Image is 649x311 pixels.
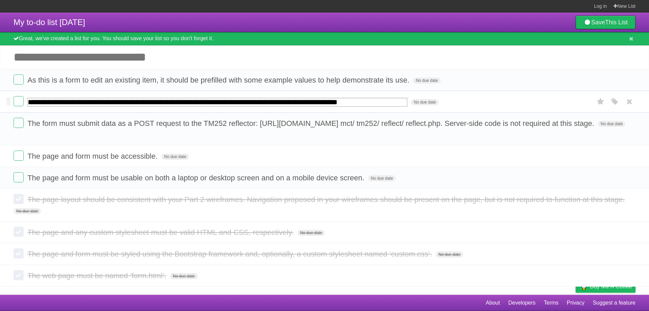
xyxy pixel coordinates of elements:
span: No due date [598,121,625,127]
span: Buy me a coffee [590,281,632,292]
label: Done [14,151,24,161]
span: My to-do list [DATE] [14,18,85,27]
label: Done [14,248,24,259]
span: The page and form must be usable on both a laptop or desktop screen and on a mobile device screen. [27,174,366,182]
span: No due date [411,99,438,105]
a: SaveThis List [576,16,635,29]
span: No due date [413,77,440,84]
span: The page and form must be accessible. [27,152,159,160]
span: The web page must be named ‘form.html’. [27,271,168,280]
span: The page and form must be styled using the Bootstrap framework and, optionally, a custom styleshe... [27,250,434,258]
a: Suggest a feature [593,296,635,309]
label: Done [14,172,24,182]
a: Terms [544,296,559,309]
span: No due date [436,251,463,258]
label: Star task [594,96,607,107]
label: Done [14,96,24,106]
a: Privacy [567,296,584,309]
span: No due date [297,230,325,236]
label: Done [14,227,24,237]
label: Done [14,194,24,204]
a: Developers [508,296,535,309]
span: No due date [14,208,41,214]
span: As this is a form to edit an existing item, it should be prefilled with some example values to he... [27,76,411,84]
span: No due date [368,175,395,181]
label: Done [14,74,24,85]
span: The page and any custom stylesheet must be valid HTML and CSS, respectively. [27,228,295,237]
span: No due date [170,273,197,279]
label: Done [14,118,24,128]
span: No due date [161,154,189,160]
b: This List [605,19,628,26]
a: About [486,296,500,309]
span: The page layout should be consistent with your Part 2 wireframes. Navigation proposed in your wir... [27,195,626,204]
label: Done [14,270,24,280]
span: The form must submit data as a POST request to the TM252 reflector: [URL][DOMAIN_NAME] mct/ tm252... [27,119,596,128]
